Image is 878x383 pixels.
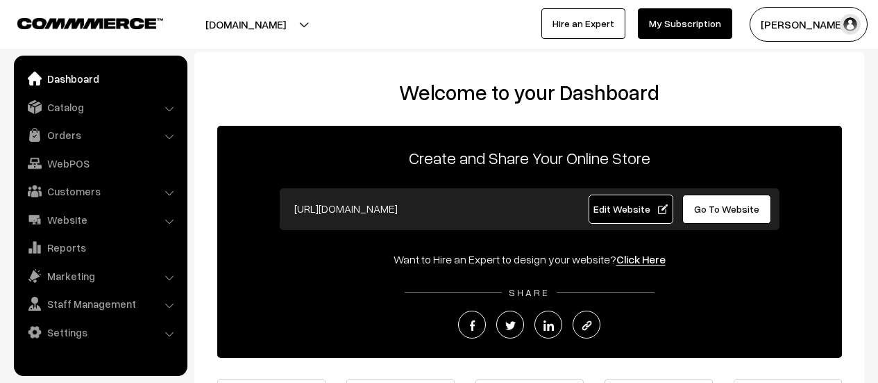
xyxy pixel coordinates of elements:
[17,207,183,232] a: Website
[17,18,163,28] img: COMMMERCE
[17,122,183,147] a: Orders
[17,179,183,204] a: Customers
[17,66,183,91] a: Dashboard
[17,14,139,31] a: COMMMERCE
[217,145,842,170] p: Create and Share Your Online Store
[589,195,673,224] a: Edit Website
[17,320,183,345] a: Settings
[840,14,861,35] img: user
[17,95,183,120] a: Catalog
[694,203,759,215] span: Go To Website
[593,203,668,215] span: Edit Website
[17,151,183,176] a: WebPOS
[682,195,772,224] a: Go To Website
[502,286,557,298] span: SHARE
[750,7,868,42] button: [PERSON_NAME]
[208,80,850,105] h2: Welcome to your Dashboard
[17,235,183,260] a: Reports
[17,291,183,316] a: Staff Management
[217,251,842,268] div: Want to Hire an Expert to design your website?
[638,8,732,39] a: My Subscription
[157,7,335,42] button: [DOMAIN_NAME]
[541,8,625,39] a: Hire an Expert
[17,263,183,288] a: Marketing
[616,252,666,266] a: Click Here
